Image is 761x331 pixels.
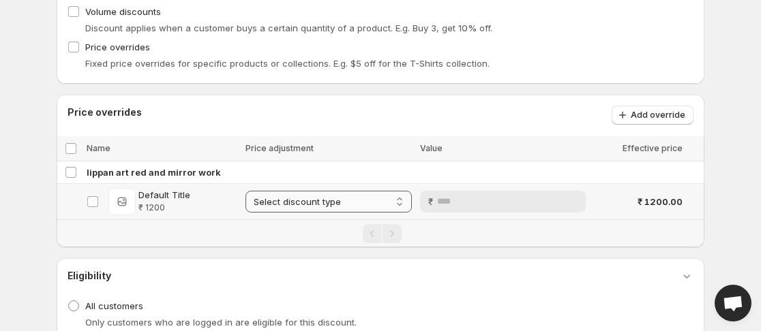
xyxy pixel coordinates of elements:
span: All customers [85,300,143,311]
span: Name [87,143,110,153]
span: Price overrides [85,42,150,52]
span: Add override [631,110,685,121]
span: Value [420,143,443,153]
span: ₹ [428,196,433,207]
span: Price adjustment [245,143,314,153]
button: Add override [612,106,693,125]
span: Fixed price overrides for specific products or collections. E.g. $5 off for the T-Shirts collection. [85,58,490,69]
span: ₹ 1200.00 [638,195,683,208]
span: Discount applies when a customer buys a certain quantity of a product. E.g. Buy 3, get 10% off. [85,22,492,33]
div: Open chat [715,285,751,321]
h3: Eligibility [68,269,111,283]
span: Volume discounts [85,6,161,17]
span: Only customers who are logged in are eligible for this discount. [85,317,357,328]
span: lippan art red and mirror work [87,165,221,179]
nav: Pagination [57,219,704,247]
h3: Price overrides [68,106,142,119]
span: Effective price [623,143,683,153]
span: ₹ 1200 [138,202,190,213]
span: Default Title [138,188,190,202]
